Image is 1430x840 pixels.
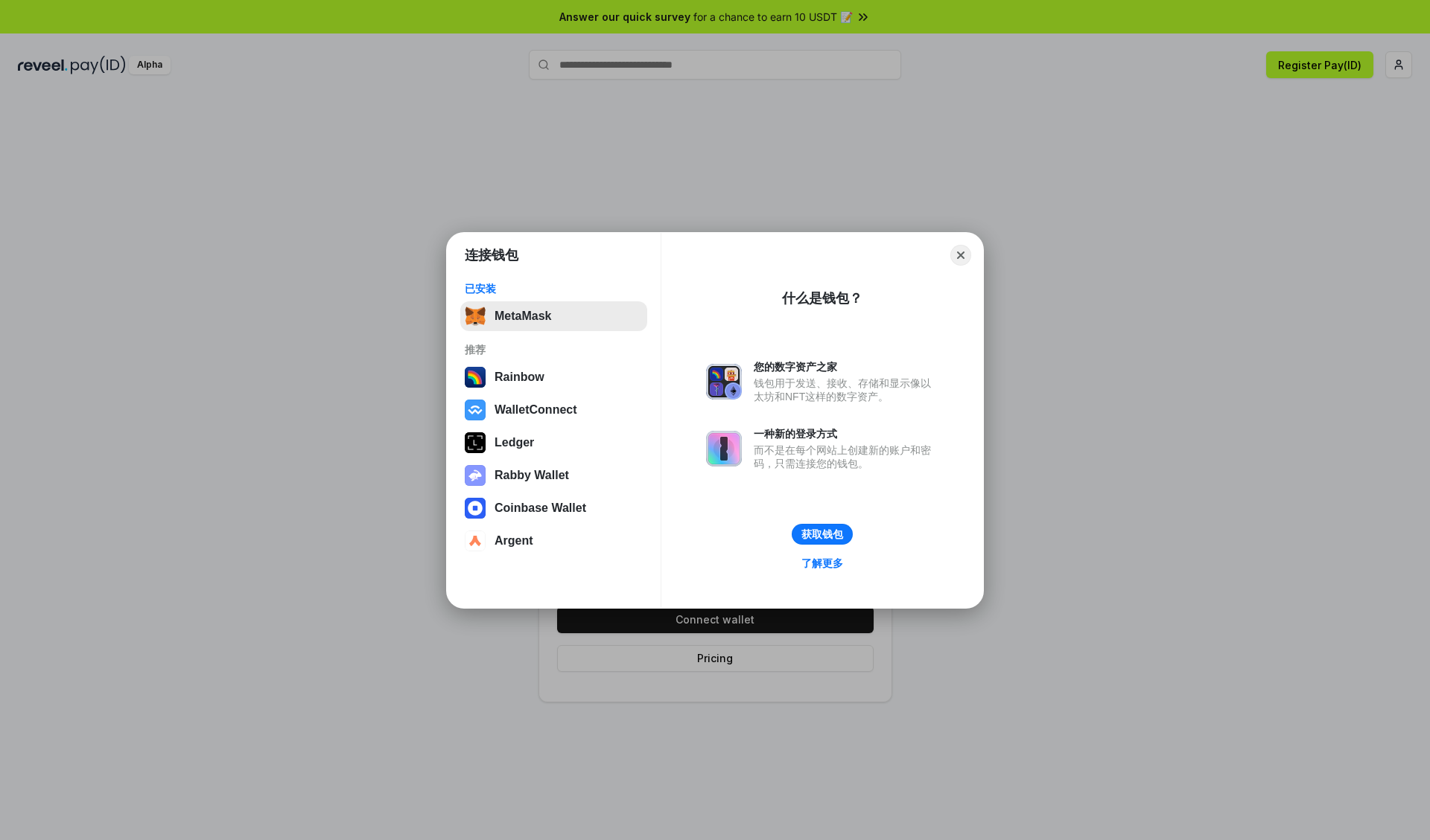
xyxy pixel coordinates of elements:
[950,245,971,266] button: Close
[792,554,852,573] a: 了解更多
[465,530,486,551] img: svg+xml,%3Csvg%20width%3D%2228%22%20height%3D%2228%22%20viewBox%3D%220%200%2028%2028%22%20fill%3D...
[706,364,742,400] img: svg+xml,%3Csvg%20xmlns%3D%22http%3A%2F%2Fwww.w3.org%2F2000%2Fsvg%22%20fill%3D%22none%22%20viewBox...
[801,557,843,570] div: 了解更多
[465,306,486,327] img: svg+xml,%3Csvg%20fill%3D%22none%22%20height%3D%2233%22%20viewBox%3D%220%200%2035%2033%22%20width%...
[792,524,853,545] button: 获取钱包
[465,432,486,453] img: svg+xml,%3Csvg%20xmlns%3D%22http%3A%2F%2Fwww.w3.org%2F2000%2Fsvg%22%20width%3D%2228%22%20height%3...
[495,534,533,548] div: Argent
[801,528,843,541] div: 获取钱包
[495,501,586,515] div: Coinbase Wallet
[460,493,647,523] button: Coinbase Wallet
[465,465,486,486] img: svg+xml,%3Csvg%20xmlns%3D%22http%3A%2F%2Fwww.w3.org%2F2000%2Fsvg%22%20fill%3D%22none%22%20viewBox...
[465,282,643,295] div: 已安装
[465,400,486,420] img: svg+xml,%3Csvg%20width%3D%2228%22%20height%3D%2228%22%20viewBox%3D%220%200%2028%2028%22%20fill%3D...
[465,498,486,519] img: svg+xml,%3Csvg%20width%3D%2228%22%20height%3D%2228%22%20viewBox%3D%220%200%2028%2028%22%20fill%3D...
[706,431,742,467] img: svg+xml,%3Csvg%20xmlns%3D%22http%3A%2F%2Fwww.w3.org%2F2000%2Fsvg%22%20fill%3D%22none%22%20viewBox...
[754,360,938,373] div: 您的数字资产之家
[460,526,647,556] button: Argent
[495,436,534,449] div: Ledger
[465,367,486,388] img: svg+xml,%3Csvg%20width%3D%22120%22%20height%3D%22120%22%20viewBox%3D%220%200%20120%20120%22%20fil...
[465,343,643,356] div: 推荐
[754,376,938,403] div: 钱包用于发送、接收、存储和显示像以太坊和NFT这样的数字资产。
[754,427,938,440] div: 一种新的登录方式
[460,461,647,490] button: Rabby Wallet
[495,403,577,417] div: WalletConnect
[495,310,551,323] div: MetaMask
[495,469,569,482] div: Rabby Wallet
[460,362,647,392] button: Rainbow
[460,301,647,331] button: MetaMask
[460,395,647,425] button: WalletConnect
[460,428,647,458] button: Ledger
[754,443,938,470] div: 而不是在每个网站上创建新的账户和密码，只需连接您的钱包。
[495,371,544,384] div: Rainbow
[465,246,518,264] h1: 连接钱包
[782,289,862,307] div: 什么是钱包？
